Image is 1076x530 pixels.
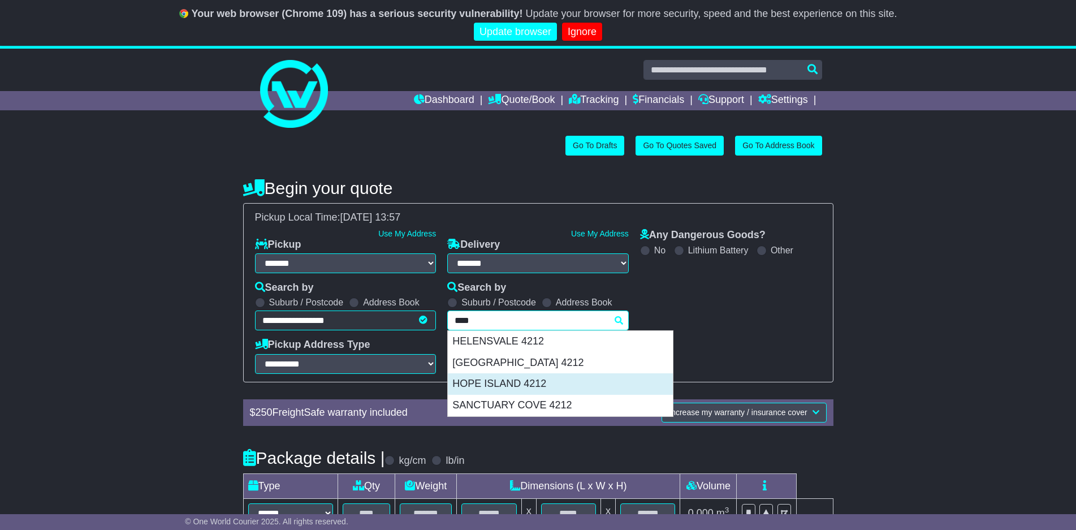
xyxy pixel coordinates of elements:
label: Address Book [363,297,420,308]
td: Type [243,473,338,498]
a: Tracking [569,91,619,110]
td: Qty [338,473,395,498]
label: Search by [255,282,314,294]
div: SANCTUARY COVE 4212 [448,395,673,416]
td: x [521,498,536,528]
span: Increase my warranty / insurance cover [669,408,807,417]
td: Volume [680,473,737,498]
label: Other [771,245,793,256]
label: No [654,245,666,256]
label: Search by [447,282,506,294]
a: Settings [758,91,808,110]
div: HOPE ISLAND 4212 [448,373,673,395]
a: Go To Address Book [735,136,822,156]
div: $ FreightSafe warranty included [244,407,571,419]
div: [GEOGRAPHIC_DATA] 4212 [448,352,673,374]
label: Delivery [447,239,500,251]
a: Use My Address [378,229,436,238]
td: Dimensions (L x W x H) [457,473,680,498]
a: Use My Address [571,229,629,238]
span: [DATE] 13:57 [340,212,401,223]
a: Go To Quotes Saved [636,136,724,156]
a: Dashboard [414,91,474,110]
label: Address Book [556,297,612,308]
span: 250 [256,407,273,418]
h4: Begin your quote [243,179,833,197]
td: Weight [395,473,457,498]
div: HELENSVALE 4212 [448,331,673,352]
label: Pickup Address Type [255,339,370,351]
a: Financials [633,91,684,110]
span: 0.000 [688,507,714,519]
span: © One World Courier 2025. All rights reserved. [185,517,348,526]
span: m [716,507,729,519]
b: Your web browser (Chrome 109) has a serious security vulnerability! [192,8,523,19]
label: kg/cm [399,455,426,467]
label: Lithium Battery [688,245,749,256]
a: Ignore [562,23,602,41]
a: Support [698,91,744,110]
label: Suburb / Postcode [269,297,344,308]
label: Pickup [255,239,301,251]
label: Suburb / Postcode [461,297,536,308]
button: Increase my warranty / insurance cover [662,403,826,423]
a: Quote/Book [488,91,555,110]
a: Update browser [474,23,557,41]
a: Go To Drafts [565,136,624,156]
td: x [601,498,616,528]
div: Pickup Local Time: [249,212,827,224]
h4: Package details | [243,449,385,467]
span: Update your browser for more security, speed and the best experience on this site. [525,8,897,19]
sup: 3 [725,506,729,514]
label: Any Dangerous Goods? [640,229,766,242]
label: lb/in [446,455,464,467]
